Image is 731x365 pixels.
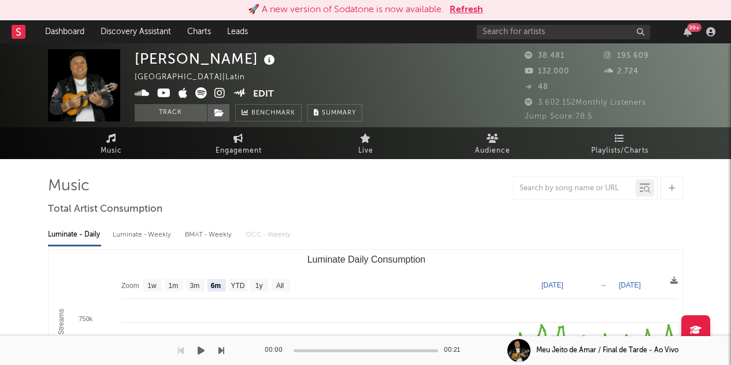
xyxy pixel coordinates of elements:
span: 48 [525,83,548,91]
text: 6m [210,282,220,290]
text: 1y [255,282,262,290]
input: Search by song name or URL [514,184,636,193]
span: Jump Score: 78.5 [525,113,592,120]
span: Total Artist Consumption [48,202,162,216]
div: BMAT - Weekly [185,225,234,245]
text: → [600,281,607,289]
text: 750k [79,315,92,322]
text: Zoom [121,282,139,290]
text: [DATE] [541,281,563,289]
a: Charts [179,20,219,43]
span: Summary [322,110,356,116]
a: Dashboard [37,20,92,43]
span: 2.724 [604,68,639,75]
a: Leads [219,20,256,43]
span: 195.609 [604,52,649,60]
text: Luminate Daily Consumption [307,255,425,264]
span: Benchmark [251,106,295,120]
text: All [276,282,283,290]
button: Refresh [450,3,483,17]
a: Benchmark [235,104,302,121]
button: Summary [307,104,362,121]
text: 1w [147,282,157,290]
span: Audience [475,144,510,158]
a: Live [302,127,429,159]
button: Track [135,104,207,121]
div: Meu Jeito de Amar / Final de Tarde - Ao Vivo [536,345,678,356]
div: Luminate - Daily [48,225,101,245]
text: 1m [168,282,178,290]
button: Edit [253,87,274,102]
div: 99 + [687,23,702,32]
button: 99+ [684,27,692,36]
input: Search for artists [477,25,650,39]
a: Playlists/Charts [556,127,684,159]
a: Engagement [175,127,302,159]
div: [GEOGRAPHIC_DATA] | Latin [135,71,258,84]
div: 00:00 [265,344,288,357]
div: Luminate - Weekly [113,225,173,245]
div: [PERSON_NAME] [135,49,278,68]
span: 3.602.152 Monthly Listeners [525,99,646,106]
a: Discovery Assistant [92,20,179,43]
text: [DATE] [619,281,641,289]
text: YTD [231,282,244,290]
span: Engagement [216,144,262,158]
a: Music [48,127,175,159]
div: 🚀 A new version of Sodatone is now available. [248,3,444,17]
div: 00:21 [444,344,467,357]
span: 132.000 [525,68,569,75]
text: 3m [190,282,199,290]
span: Playlists/Charts [591,144,648,158]
span: Music [101,144,122,158]
a: Audience [429,127,556,159]
span: Live [358,144,373,158]
span: 38.481 [525,52,565,60]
